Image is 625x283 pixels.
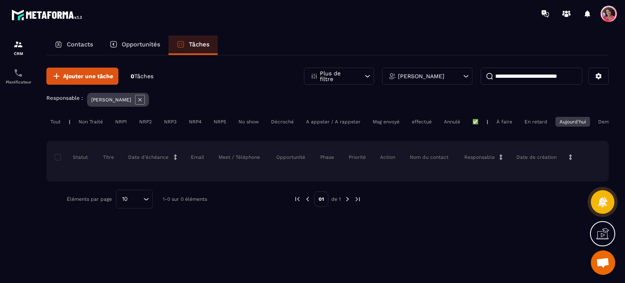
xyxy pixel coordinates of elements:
div: NRP5 [210,117,230,127]
img: prev [294,195,301,203]
a: Opportunités [101,35,168,55]
div: Aujourd'hui [555,117,590,127]
p: Nom du contact [410,154,448,160]
input: Search for option [131,195,141,204]
a: Contacts [46,35,101,55]
p: Éléments par page [67,196,112,202]
p: Responsable [464,154,495,160]
img: formation [13,39,23,49]
span: 10 [119,195,131,204]
p: Email [191,154,204,160]
p: 01 [314,191,328,207]
div: Search for option [116,190,153,208]
div: Tout [46,117,65,127]
p: [PERSON_NAME] [91,97,131,103]
div: ✅ [468,117,483,127]
p: [PERSON_NAME] [398,73,444,79]
div: No show [234,117,263,127]
img: prev [304,195,311,203]
img: scheduler [13,68,23,78]
div: Ouvrir le chat [591,250,615,275]
div: NRP2 [135,117,156,127]
a: schedulerschedulerPlanificateur [2,62,35,90]
p: Phase [320,154,334,160]
button: Ajouter une tâche [46,68,118,85]
img: logo [11,7,85,22]
p: Opportunités [122,41,160,48]
p: Priorité [349,154,366,160]
p: Opportunité [276,154,305,160]
div: En retard [520,117,551,127]
p: | [487,119,488,125]
p: Action [380,154,395,160]
p: de 1 [331,196,341,202]
div: NRP4 [185,117,205,127]
div: À faire [492,117,516,127]
div: Décroché [267,117,298,127]
p: Date de création [516,154,557,160]
a: Tâches [168,35,218,55]
p: Meet / Téléphone [219,154,260,160]
p: 0 [131,72,153,80]
img: next [344,195,351,203]
div: Msg envoyé [369,117,404,127]
p: 1-0 sur 0 éléments [163,196,207,202]
div: A appeler / A rappeler [302,117,365,127]
p: Plus de filtre [320,70,356,82]
p: CRM [2,51,35,56]
p: Planificateur [2,80,35,84]
span: Ajouter une tâche [63,72,113,80]
a: formationformationCRM [2,33,35,62]
p: Statut [57,154,88,160]
p: Responsable : [46,95,83,101]
img: next [354,195,361,203]
p: Contacts [67,41,93,48]
p: | [69,119,70,125]
div: Demain [594,117,620,127]
div: effectué [408,117,436,127]
span: Tâches [134,73,153,79]
div: NRP3 [160,117,181,127]
p: Date d’échéance [128,154,168,160]
div: Annulé [440,117,464,127]
div: Non Traité [74,117,107,127]
p: Tâches [189,41,210,48]
div: NRP1 [111,117,131,127]
p: Titre [103,154,114,160]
